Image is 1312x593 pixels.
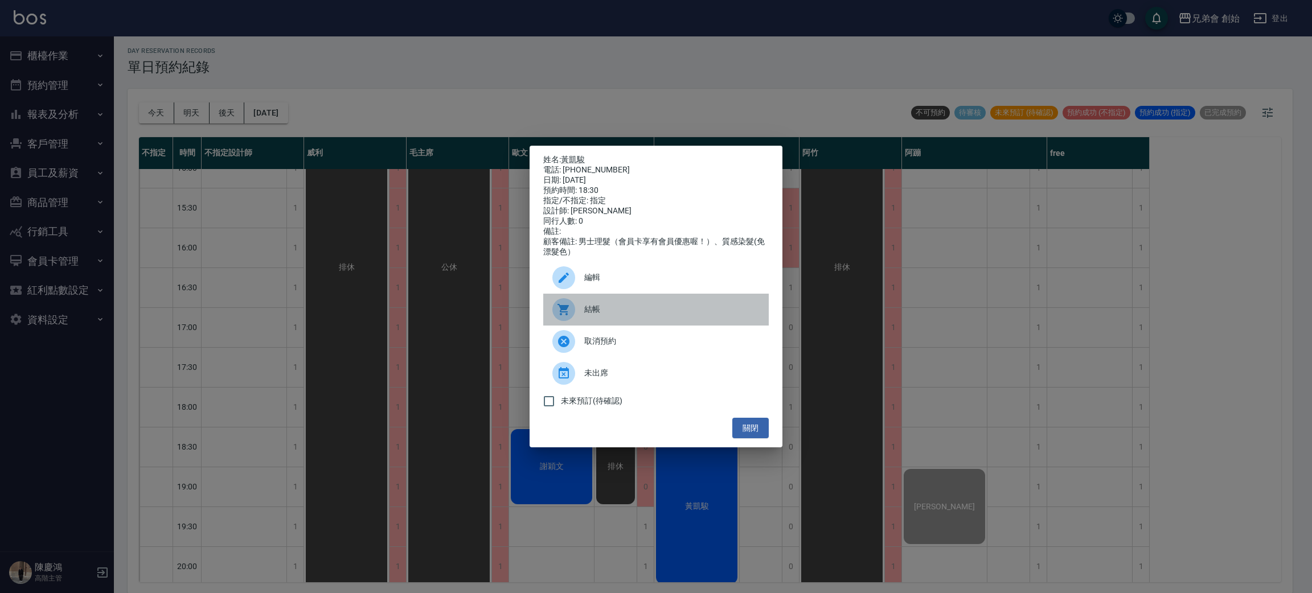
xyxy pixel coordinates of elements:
[561,395,622,407] span: 未來預訂(待確認)
[561,155,585,164] a: 黃凱駿
[543,186,769,196] div: 預約時間: 18:30
[543,326,769,357] div: 取消預約
[543,227,769,237] div: 備註:
[543,262,769,294] div: 編輯
[543,175,769,186] div: 日期: [DATE]
[732,418,769,439] button: 關閉
[543,206,769,216] div: 設計師: [PERSON_NAME]
[584,271,760,283] span: 編輯
[543,155,769,165] p: 姓名:
[543,196,769,206] div: 指定/不指定: 指定
[543,216,769,227] div: 同行人數: 0
[543,357,769,389] div: 未出席
[584,303,760,315] span: 結帳
[543,165,769,175] div: 電話: [PHONE_NUMBER]
[543,294,769,326] a: 結帳
[543,237,769,257] div: 顧客備註: 男士理髮（會員卡享有會員優惠喔！）、質感染髮(免漂髮色）
[584,335,760,347] span: 取消預約
[584,367,760,379] span: 未出席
